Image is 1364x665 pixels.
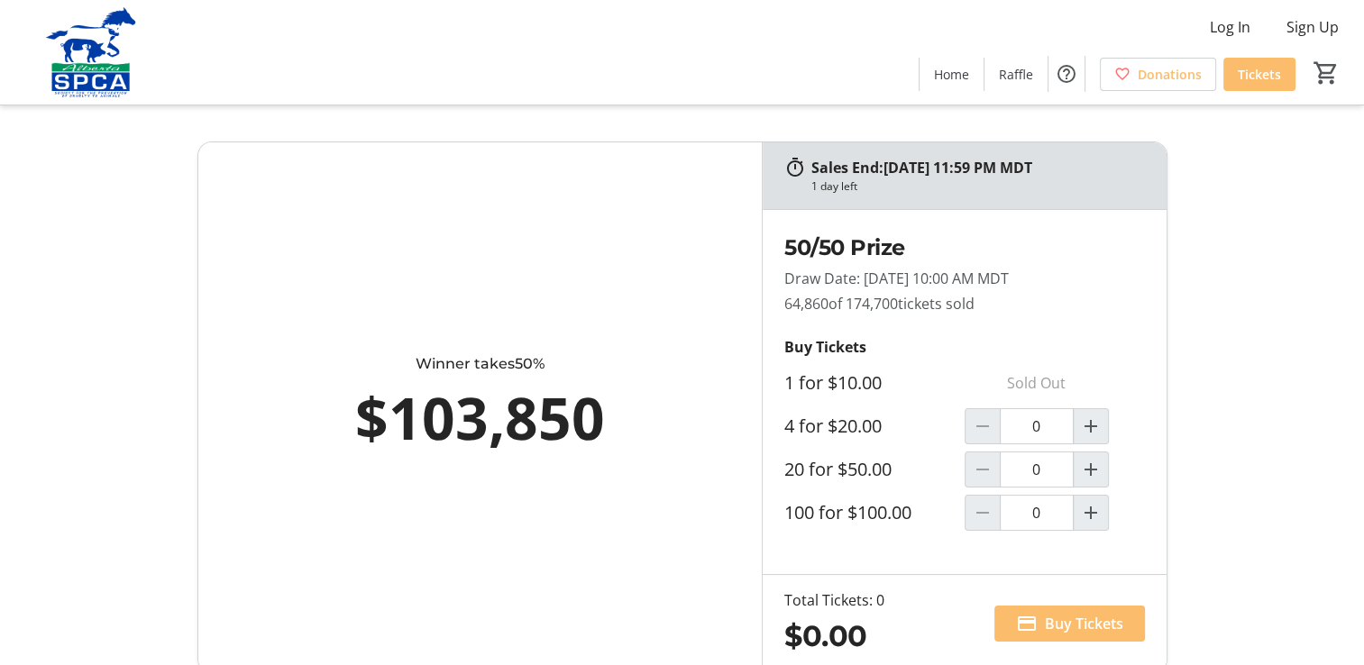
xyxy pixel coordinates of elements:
[811,158,883,178] span: Sales End:
[1048,56,1085,92] button: Help
[11,7,171,97] img: Alberta SPCA's Logo
[1138,65,1202,84] span: Donations
[1223,58,1295,91] a: Tickets
[784,293,1145,314] p: 64,860 tickets sold
[965,365,1109,401] p: Sold Out
[1074,409,1108,443] button: Increment by one
[278,375,683,461] div: $103,850
[784,502,911,524] label: 100 for $100.00
[784,589,884,611] div: Total Tickets: 0
[1045,613,1123,634] span: Buy Tickets
[1195,13,1265,41] button: Log In
[1238,65,1281,84] span: Tickets
[811,178,857,195] div: 1 day left
[1074,496,1108,530] button: Increment by one
[1286,16,1339,38] span: Sign Up
[1074,452,1108,487] button: Increment by one
[784,415,882,437] label: 4 for $20.00
[994,606,1145,642] button: Buy Tickets
[1272,13,1353,41] button: Sign Up
[1310,57,1342,89] button: Cart
[920,58,984,91] a: Home
[515,355,545,372] span: 50%
[984,58,1048,91] a: Raffle
[784,372,882,394] label: 1 for $10.00
[934,65,969,84] span: Home
[784,615,884,658] div: $0.00
[784,337,866,357] strong: Buy Tickets
[784,232,1145,264] h2: 50/50 Prize
[1210,16,1250,38] span: Log In
[278,353,683,375] div: Winner takes
[784,268,1145,289] p: Draw Date: [DATE] 10:00 AM MDT
[828,294,898,314] span: of 174,700
[883,158,1032,178] span: [DATE] 11:59 PM MDT
[784,459,892,480] label: 20 for $50.00
[999,65,1033,84] span: Raffle
[1100,58,1216,91] a: Donations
